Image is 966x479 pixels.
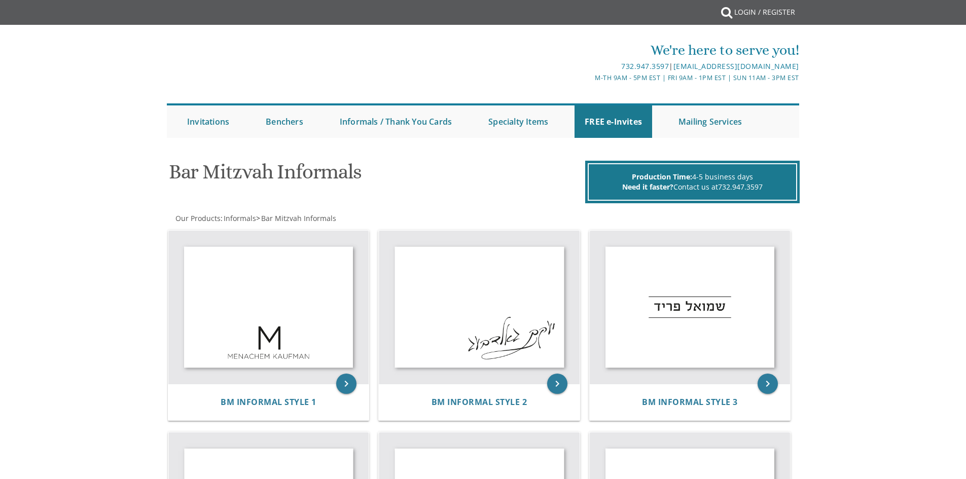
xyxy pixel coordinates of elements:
[260,213,336,223] a: Bar Mitzvah Informals
[256,105,313,138] a: Benchers
[261,213,336,223] span: Bar Mitzvah Informals
[378,40,799,60] div: We're here to serve you!
[379,231,580,384] img: BM Informal Style 2
[378,60,799,72] div: |
[177,105,239,138] a: Invitations
[330,105,462,138] a: Informals / Thank You Cards
[336,374,356,394] a: keyboard_arrow_right
[378,72,799,83] div: M-Th 9am - 5pm EST | Fri 9am - 1pm EST | Sun 11am - 3pm EST
[718,182,763,192] a: 732.947.3597
[621,61,669,71] a: 732.947.3597
[668,105,752,138] a: Mailing Services
[221,397,316,407] a: BM Informal Style 1
[575,105,652,138] a: FREE e-Invites
[632,172,692,181] span: Production Time:
[478,105,558,138] a: Specialty Items
[547,374,567,394] a: keyboard_arrow_right
[588,163,797,201] div: 4-5 business days Contact us at
[256,213,336,223] span: >
[622,182,673,192] span: Need it faster?
[174,213,221,223] a: Our Products
[168,231,369,384] img: BM Informal Style 1
[221,396,316,408] span: BM Informal Style 1
[167,213,483,224] div: :
[642,397,738,407] a: BM Informal Style 3
[758,374,778,394] a: keyboard_arrow_right
[432,396,527,408] span: BM Informal Style 2
[169,161,583,191] h1: Bar Mitzvah Informals
[432,397,527,407] a: BM Informal Style 2
[590,231,791,384] img: BM Informal Style 3
[673,61,799,71] a: [EMAIL_ADDRESS][DOMAIN_NAME]
[223,213,256,223] a: Informals
[224,213,256,223] span: Informals
[642,396,738,408] span: BM Informal Style 3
